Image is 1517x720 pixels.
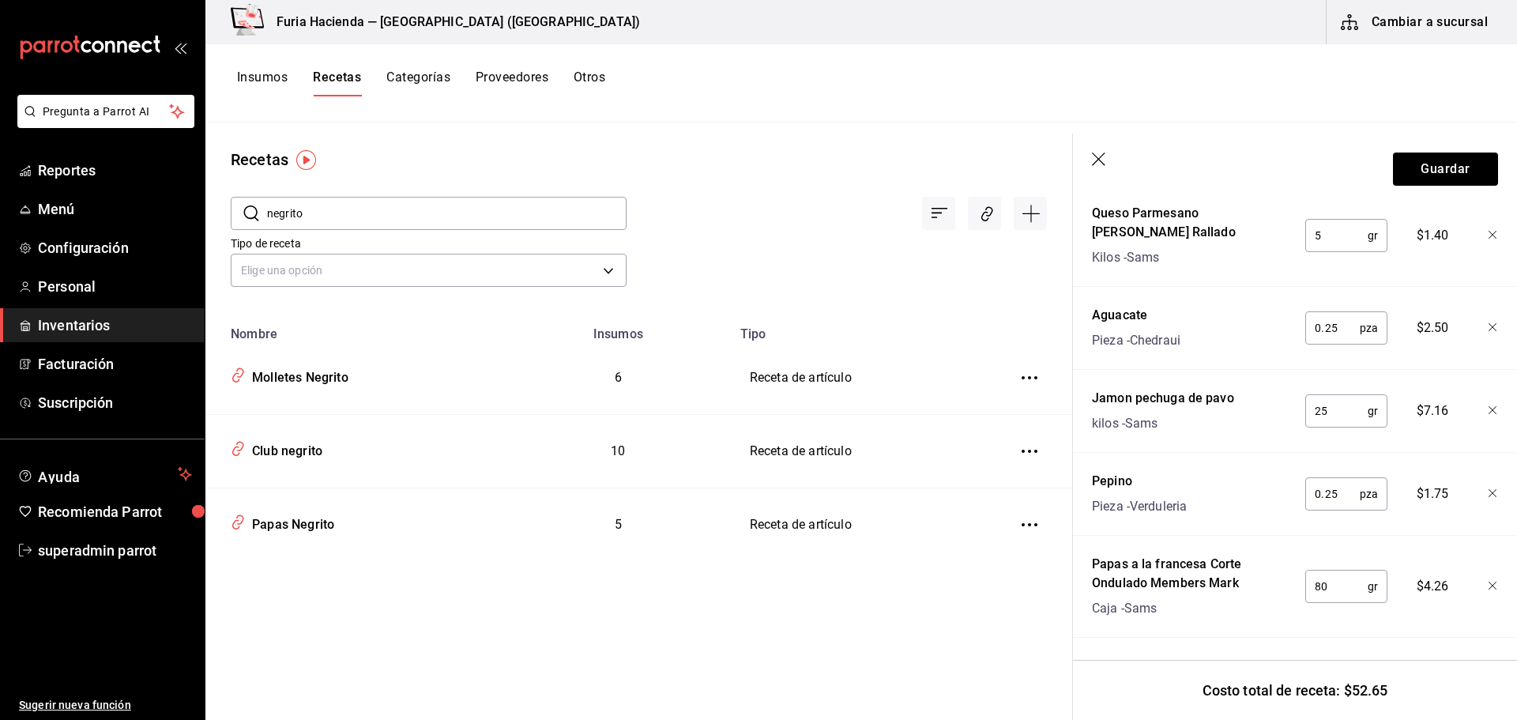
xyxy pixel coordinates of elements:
[1305,311,1387,345] div: pza
[19,697,192,714] span: Sugerir nueva función
[1305,394,1387,428] div: gr
[968,197,1001,230] div: Asociar recetas
[615,517,622,532] span: 5
[574,70,605,96] button: Otros
[1092,555,1292,593] div: Papas a la francesa Corte Ondulado Members Mark
[38,465,171,484] span: Ayuda
[1305,570,1387,603] div: gr
[237,70,288,96] button: Insumos
[205,317,506,341] th: Nombre
[386,70,450,96] button: Categorías
[731,415,993,488] td: Receta de artículo
[38,353,192,375] span: Facturación
[17,95,194,128] button: Pregunta a Parrot AI
[1417,577,1449,596] span: $4.26
[731,488,993,562] td: Receta de artículo
[231,254,627,287] div: Elige una opción
[1014,197,1047,230] div: Agregar receta
[1092,497,1187,516] div: Pieza - Verduleria
[922,197,955,230] div: Ordenar por
[1092,414,1234,433] div: kilos - Sams
[246,363,348,387] div: Molletes Negrito
[506,317,731,341] th: Insumos
[231,238,627,249] label: Tipo de receta
[1305,312,1360,344] input: 0
[1305,220,1368,251] input: 0
[1417,401,1449,420] span: $7.16
[1393,153,1498,186] button: Guardar
[1305,219,1387,252] div: gr
[174,41,186,54] button: open_drawer_menu
[611,443,625,458] span: 10
[38,276,192,297] span: Personal
[264,13,640,32] h3: Furia Hacienda — [GEOGRAPHIC_DATA] ([GEOGRAPHIC_DATA])
[1092,331,1180,350] div: Pieza - Chedraui
[1417,484,1449,503] span: $1.75
[1417,226,1449,245] span: $1.40
[38,392,192,413] span: Suscripción
[1092,472,1187,491] div: Pepino
[11,115,194,131] a: Pregunta a Parrot AI
[267,198,627,229] input: Buscar nombre de receta
[1417,319,1449,337] span: $2.50
[38,501,192,522] span: Recomienda Parrot
[205,317,1072,561] table: inventoriesTable
[476,70,548,96] button: Proveedores
[38,237,192,258] span: Configuración
[1305,477,1387,511] div: pza
[1073,660,1517,720] div: Costo total de receta: $52.65
[1092,306,1180,325] div: Aguacate
[38,198,192,220] span: Menú
[231,148,288,172] div: Recetas
[615,370,622,385] span: 6
[246,436,322,461] div: Club negrito
[731,341,993,415] td: Receta de artículo
[1092,204,1292,242] div: Queso Parmesano [PERSON_NAME] Rallado
[1305,478,1360,510] input: 0
[296,150,316,170] img: Tooltip marker
[1092,599,1292,618] div: Caja - Sams
[237,70,605,96] div: navigation tabs
[1092,248,1292,267] div: Kilos - Sams
[38,160,192,181] span: Reportes
[38,540,192,561] span: superadmin parrot
[1305,571,1368,602] input: 0
[1092,389,1234,408] div: Jamon pechuga de pavo
[313,70,361,96] button: Recetas
[38,315,192,336] span: Inventarios
[43,104,170,120] span: Pregunta a Parrot AI
[731,317,993,341] th: Tipo
[1305,395,1368,427] input: 0
[246,510,334,534] div: Papas Negrito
